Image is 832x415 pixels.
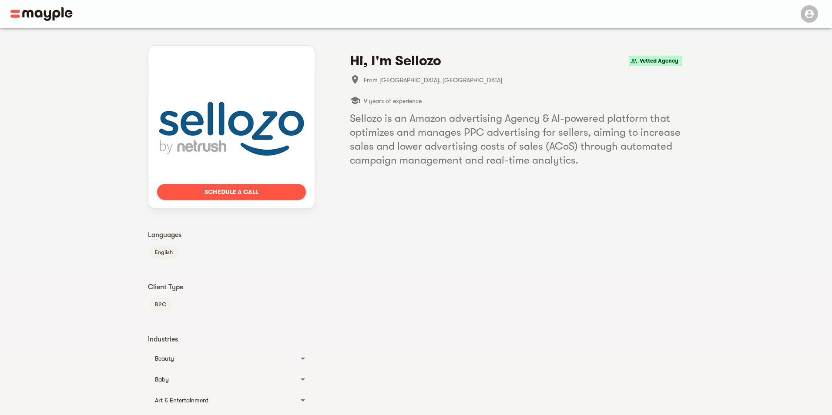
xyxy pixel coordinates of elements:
div: Baby [155,374,292,385]
h4: Hi, I'm Sellozo [350,52,441,70]
div: Beauty [155,353,292,364]
button: Schedule a call [157,184,306,200]
p: Languages [148,230,315,240]
div: Beauty [148,348,315,369]
span: English [150,247,178,258]
span: Menu [795,10,822,17]
span: Schedule a call [164,187,299,197]
div: Baby [148,369,315,390]
span: Vetted Agency [636,56,682,66]
span: From [GEOGRAPHIC_DATA], [GEOGRAPHIC_DATA] [364,75,684,85]
span: B2C [150,299,171,310]
div: Art & Entertainment [148,390,315,411]
h5: Sellozo is an Amazon advertising Agency & AI-powered platform that optimizes and manages PPC adve... [350,111,684,167]
span: 9 years of experience [364,96,422,106]
p: Industries [148,334,315,345]
p: Client Type [148,282,315,292]
img: Main logo [10,7,73,21]
div: Art & Entertainment [155,395,292,405]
